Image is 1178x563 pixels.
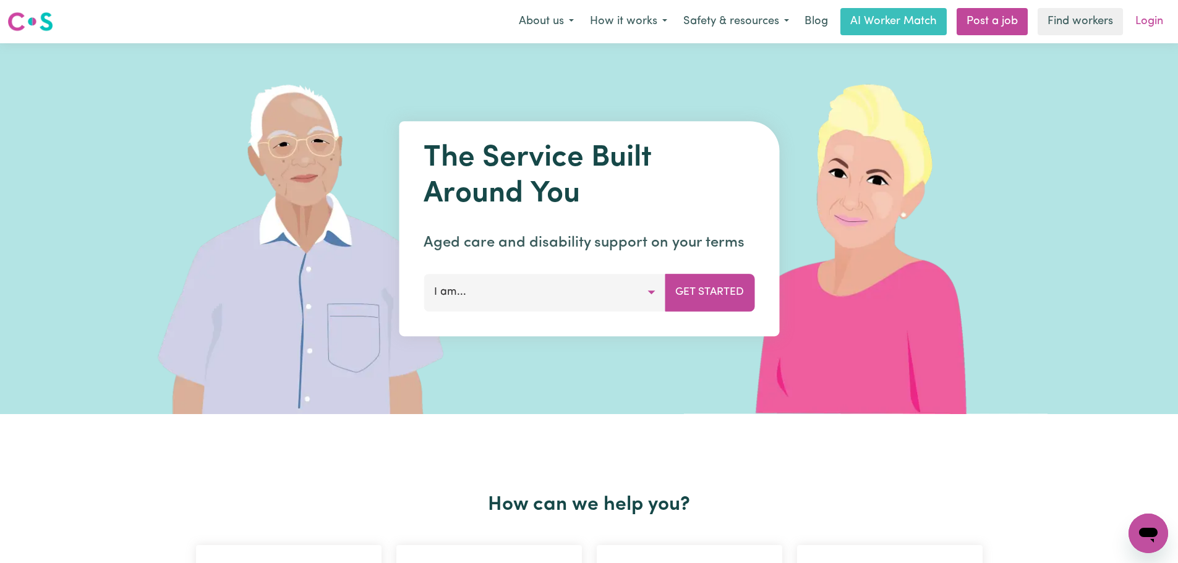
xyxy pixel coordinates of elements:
a: AI Worker Match [840,8,947,35]
button: Safety & resources [675,9,797,35]
a: Post a job [957,8,1028,35]
button: How it works [582,9,675,35]
h2: How can we help you? [189,493,990,517]
h1: The Service Built Around You [424,141,754,212]
iframe: Button to launch messaging window [1129,514,1168,553]
img: Careseekers logo [7,11,53,33]
a: Find workers [1038,8,1123,35]
p: Aged care and disability support on your terms [424,232,754,254]
button: Get Started [665,274,754,311]
a: Login [1128,8,1171,35]
a: Blog [797,8,835,35]
button: About us [511,9,582,35]
a: Careseekers logo [7,7,53,36]
button: I am... [424,274,665,311]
